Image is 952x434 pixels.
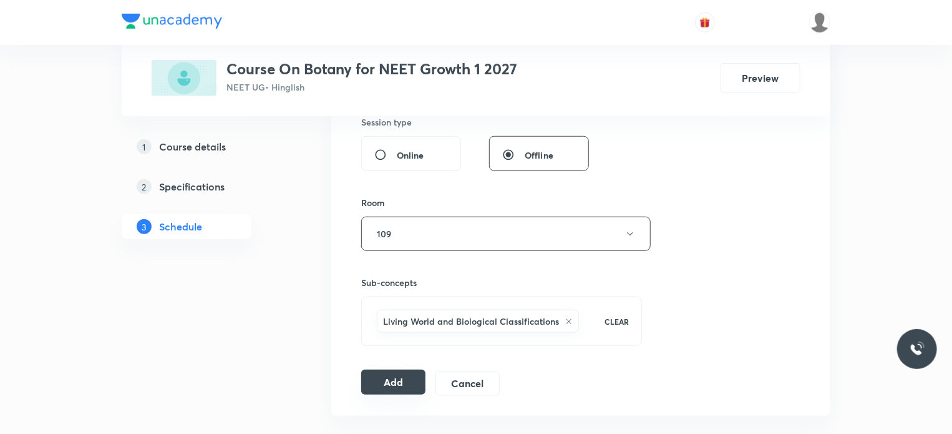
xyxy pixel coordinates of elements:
[152,60,216,96] img: 05EA9668-3358-4592-8CC0-5444EDFA9AE5_plus.png
[122,174,291,199] a: 2Specifications
[159,139,226,154] h5: Course details
[910,342,925,357] img: ttu
[159,219,202,234] h5: Schedule
[383,315,559,328] h6: Living World and Biological Classifications
[137,219,152,234] p: 3
[361,217,651,251] button: 109
[122,14,222,29] img: Company Logo
[809,12,830,33] img: Divya tyagi
[605,316,629,327] p: CLEAR
[159,179,225,194] h5: Specifications
[122,14,222,32] a: Company Logo
[435,371,500,396] button: Cancel
[397,149,424,162] span: Online
[226,60,517,78] h3: Course On Botany for NEET Growth 1 2027
[226,81,517,94] p: NEET UG • Hinglish
[122,134,291,159] a: 1Course details
[361,116,412,129] h6: Session type
[361,196,385,209] h6: Room
[695,12,715,32] button: avatar
[699,17,711,28] img: avatar
[525,149,553,162] span: Offline
[361,276,642,289] h6: Sub-concepts
[137,179,152,194] p: 2
[137,139,152,154] p: 1
[721,63,800,93] button: Preview
[361,370,425,395] button: Add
